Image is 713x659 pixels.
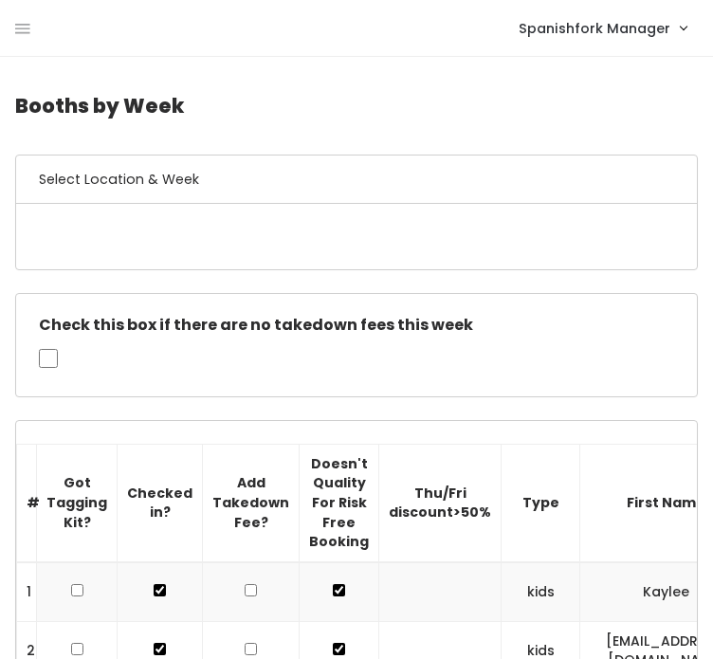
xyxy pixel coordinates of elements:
h4: Booths by Week [15,80,698,132]
a: Spanishfork Manager [500,8,705,48]
td: 1 [17,562,37,622]
th: Got Tagging Kit? [37,444,118,561]
th: # [17,444,37,561]
th: Type [502,444,580,561]
th: Thu/Fri discount>50% [379,444,502,561]
th: Checked in? [118,444,203,561]
th: Doesn't Quality For Risk Free Booking [300,444,379,561]
h5: Check this box if there are no takedown fees this week [39,317,674,334]
td: kids [502,562,580,622]
span: Spanishfork Manager [519,18,670,39]
th: Add Takedown Fee? [203,444,300,561]
h6: Select Location & Week [16,156,697,204]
